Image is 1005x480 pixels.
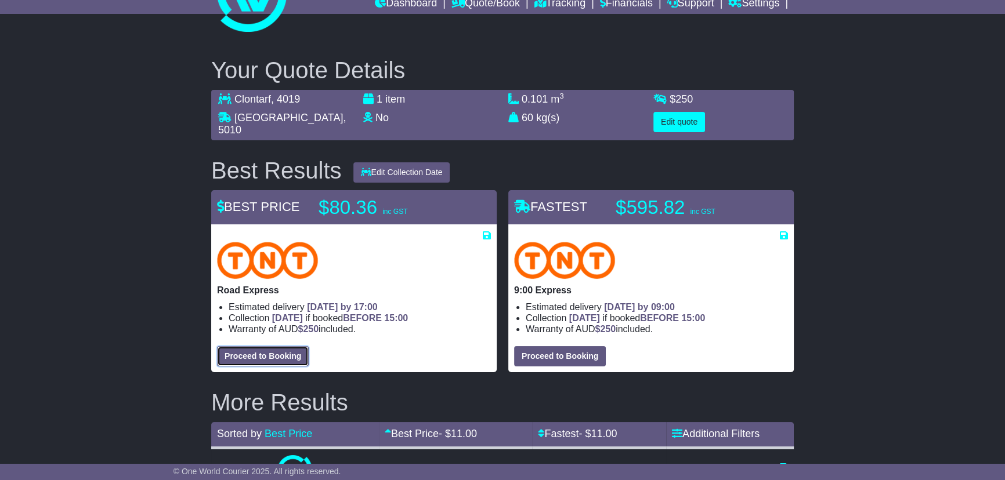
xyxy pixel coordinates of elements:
[526,301,788,312] li: Estimated delivery
[514,242,615,279] img: TNT Domestic: 9:00 Express
[303,324,319,334] span: 250
[272,313,303,323] span: [DATE]
[604,302,675,312] span: [DATE] by 09:00
[385,93,405,105] span: item
[591,428,617,439] span: 11.00
[690,208,715,216] span: inc GST
[307,302,378,312] span: [DATE] by 17:00
[616,196,761,219] p: $595.82
[217,285,491,296] p: Road Express
[229,312,491,323] li: Collection
[382,208,407,216] span: inc GST
[375,112,389,123] span: No
[217,346,309,366] button: Proceed to Booking
[536,112,559,123] span: kg(s)
[173,467,341,476] span: © One World Courier 2025. All rights reserved.
[384,313,408,323] span: 15:00
[385,428,477,439] a: Best Price- $11.00
[526,323,788,334] li: Warranty of AUD included.
[439,428,477,439] span: - $
[569,313,705,323] span: if booked
[640,313,679,323] span: BEFORE
[526,312,788,323] li: Collection
[211,390,794,415] h2: More Results
[514,285,788,296] p: 9:00 Express
[551,93,564,105] span: m
[229,301,491,312] li: Estimated delivery
[653,112,705,132] button: Edit quote
[514,346,606,366] button: Proceed to Booking
[559,92,564,100] sup: 3
[218,112,346,136] span: , 5010
[451,428,477,439] span: 11.00
[670,93,693,105] span: $
[343,313,382,323] span: BEFORE
[514,199,587,214] span: FASTEST
[579,428,617,439] span: - $
[217,428,262,439] span: Sorted by
[211,57,794,83] h2: Your Quote Details
[229,323,491,334] li: Warranty of AUD included.
[538,428,617,439] a: Fastest- $11.00
[377,93,382,105] span: 1
[600,324,616,334] span: 250
[522,112,533,123] span: 60
[298,324,319,334] span: $
[675,93,693,105] span: 250
[205,158,348,183] div: Best Results
[522,93,548,105] span: 0.101
[234,112,343,123] span: [GEOGRAPHIC_DATA]
[569,313,600,323] span: [DATE]
[271,93,300,105] span: , 4019
[681,313,705,323] span: 15:00
[272,313,408,323] span: if booked
[234,93,271,105] span: Clontarf
[672,428,760,439] a: Additional Filters
[595,324,616,334] span: $
[265,428,312,439] a: Best Price
[217,242,318,279] img: TNT Domestic: Road Express
[217,199,299,214] span: BEST PRICE
[353,162,450,183] button: Edit Collection Date
[319,196,464,219] p: $80.36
